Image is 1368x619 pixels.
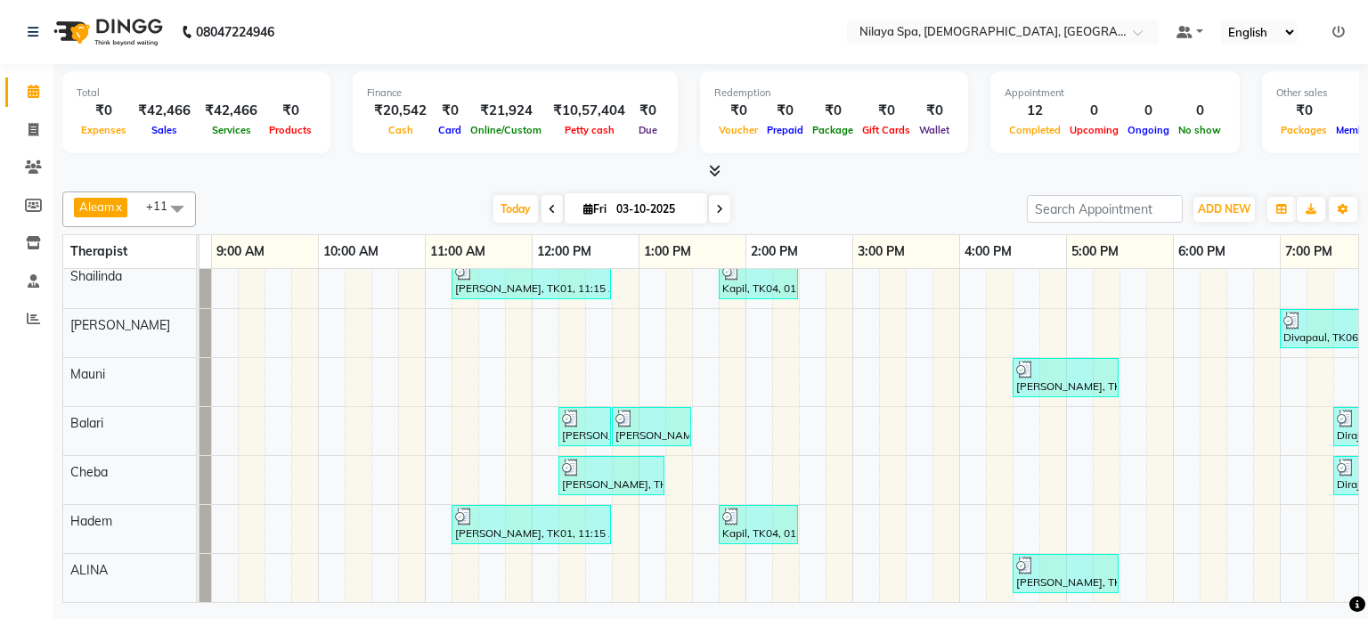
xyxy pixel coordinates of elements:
[808,101,858,121] div: ₹0
[1174,124,1225,136] span: No show
[915,101,954,121] div: ₹0
[265,101,316,121] div: ₹0
[714,86,954,101] div: Redemption
[466,101,546,121] div: ₹21,924
[70,513,112,529] span: Hadem
[1276,101,1331,121] div: ₹0
[426,239,490,265] a: 11:00 AM
[721,508,796,542] div: Kapil, TK04, 01:45 PM-02:30 PM, Leg Energiser (Feet Calves & Knees) 45 Min
[721,263,796,297] div: Kapil, TK04, 01:45 PM-02:30 PM, Leg Energiser (Feet Calves & Knees) 45 Min
[196,7,274,57] b: 08047224946
[1005,101,1065,121] div: 12
[147,124,182,136] span: Sales
[1067,239,1123,265] a: 5:00 PM
[1005,124,1065,136] span: Completed
[560,124,619,136] span: Petty cash
[1198,202,1250,216] span: ADD NEW
[1027,195,1183,223] input: Search Appointment
[1174,239,1230,265] a: 6:00 PM
[466,124,546,136] span: Online/Custom
[614,410,689,444] div: [PERSON_NAME], TK02, 12:45 PM-01:30 PM, Indian Head, Neck and Shoulder Massage([DEMOGRAPHIC_DATA]...
[212,239,269,265] a: 9:00 AM
[611,196,700,223] input: 2025-10-03
[1014,361,1117,395] div: [PERSON_NAME], TK05, 04:30 PM-05:30 PM, Balinese Massage Therapy 60 Min([DEMOGRAPHIC_DATA])
[70,464,108,480] span: Cheba
[319,239,383,265] a: 10:00 AM
[1014,557,1117,590] div: [PERSON_NAME], TK05, 04:30 PM-05:30 PM, Balinese Massage Therapy 60 Min([DEMOGRAPHIC_DATA])
[1065,101,1123,121] div: 0
[853,239,909,265] a: 3:00 PM
[746,239,802,265] a: 2:00 PM
[714,124,762,136] span: Voucher
[70,562,108,578] span: ALINA
[77,86,316,101] div: Total
[79,200,114,214] span: Aleam
[77,101,131,121] div: ₹0
[384,124,418,136] span: Cash
[1123,124,1174,136] span: Ongoing
[114,200,122,214] a: x
[858,124,915,136] span: Gift Cards
[858,101,915,121] div: ₹0
[533,239,596,265] a: 12:00 PM
[198,101,265,121] div: ₹42,466
[560,410,609,444] div: [PERSON_NAME], TK02, 12:15 PM-12:45 PM, Thai Foot Reflexology 30 Min
[453,508,609,542] div: [PERSON_NAME], TK01, 11:15 AM-12:45 PM, Couple massage 90
[70,366,105,382] span: Mauni
[367,86,664,101] div: Finance
[1281,239,1337,265] a: 7:00 PM
[560,459,663,493] div: [PERSON_NAME], TK03, 12:15 PM-01:15 PM, Deep Tissue Repair Therapy 60 Min([DEMOGRAPHIC_DATA])
[714,101,762,121] div: ₹0
[915,124,954,136] span: Wallet
[632,101,664,121] div: ₹0
[1174,101,1225,121] div: 0
[1005,86,1225,101] div: Appointment
[493,195,538,223] span: Today
[265,124,316,136] span: Products
[1123,101,1174,121] div: 0
[762,101,808,121] div: ₹0
[579,202,611,216] span: Fri
[208,124,256,136] span: Services
[45,7,167,57] img: logo
[960,239,1016,265] a: 4:00 PM
[77,124,131,136] span: Expenses
[70,317,170,333] span: [PERSON_NAME]
[367,101,434,121] div: ₹20,542
[453,263,609,297] div: [PERSON_NAME], TK01, 11:15 AM-12:45 PM, Couple massage 90
[634,124,662,136] span: Due
[434,101,466,121] div: ₹0
[70,268,122,284] span: Shailinda
[131,101,198,121] div: ₹42,466
[146,199,181,213] span: +11
[639,239,696,265] a: 1:00 PM
[808,124,858,136] span: Package
[434,124,466,136] span: Card
[70,415,103,431] span: Balari
[1276,124,1331,136] span: Packages
[1193,197,1255,222] button: ADD NEW
[70,243,127,259] span: Therapist
[546,101,632,121] div: ₹10,57,404
[1065,124,1123,136] span: Upcoming
[762,124,808,136] span: Prepaid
